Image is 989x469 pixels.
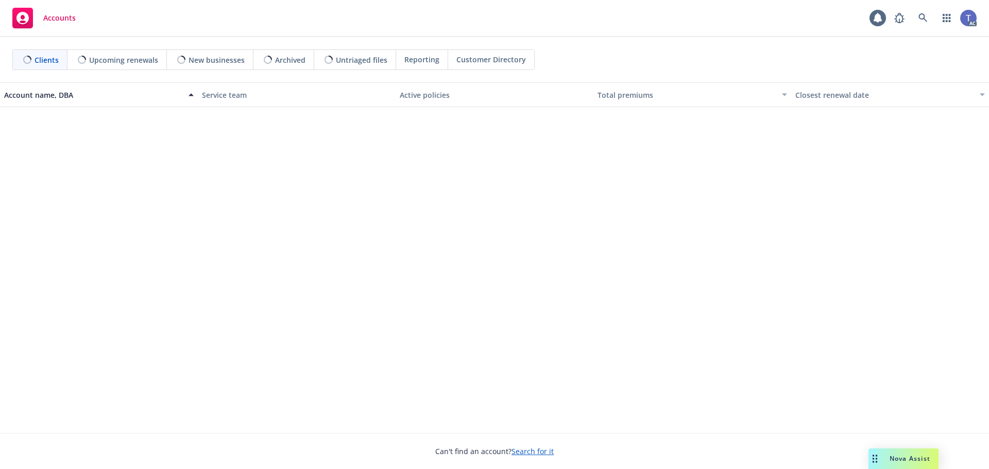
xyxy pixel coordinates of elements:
img: photo [960,10,977,26]
button: Active policies [396,82,593,107]
div: Drag to move [868,448,881,469]
span: Upcoming renewals [89,55,158,65]
span: Clients [35,55,59,65]
a: Switch app [936,8,957,28]
button: Total premiums [593,82,791,107]
div: Service team [202,90,391,100]
span: Accounts [43,14,76,22]
span: New businesses [189,55,245,65]
span: Archived [275,55,305,65]
span: Can't find an account? [435,446,554,457]
div: Total premiums [598,90,776,100]
button: Service team [198,82,396,107]
div: Account name, DBA [4,90,182,100]
span: Customer Directory [456,54,526,65]
button: Nova Assist [868,448,939,469]
span: Reporting [404,54,439,65]
a: Search [913,8,933,28]
div: Closest renewal date [795,90,974,100]
div: Active policies [400,90,589,100]
a: Report a Bug [889,8,910,28]
button: Closest renewal date [791,82,989,107]
span: Nova Assist [890,454,930,463]
a: Accounts [8,4,80,32]
a: Search for it [511,446,554,456]
span: Untriaged files [336,55,387,65]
